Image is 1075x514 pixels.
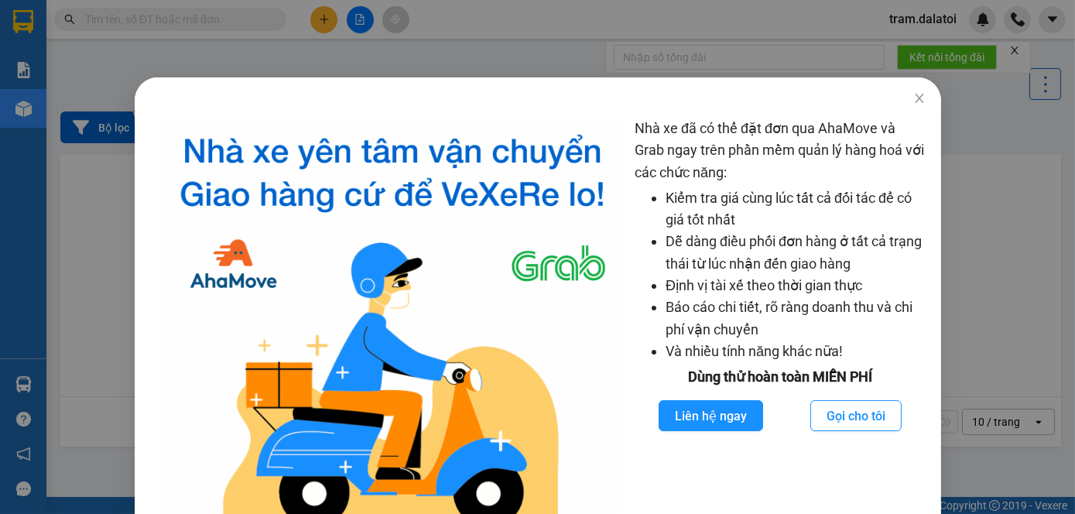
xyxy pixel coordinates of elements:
button: Liên hệ ngay [658,400,762,431]
button: Gọi cho tôi [810,400,902,431]
span: Gọi cho tôi [827,406,885,426]
span: close [912,92,925,105]
div: Dùng thử hoàn toàn MIỄN PHÍ [635,366,926,388]
li: Định vị tài xế theo thời gian thực [666,275,926,296]
li: Dễ dàng điều phối đơn hàng ở tất cả trạng thái từ lúc nhận đến giao hàng [666,231,926,275]
li: Báo cáo chi tiết, rõ ràng doanh thu và chi phí vận chuyển [666,296,926,341]
button: Close [897,77,940,121]
li: Và nhiều tính năng khác nữa! [666,341,926,362]
span: Liên hệ ngay [674,406,746,426]
li: Kiểm tra giá cùng lúc tất cả đối tác để có giá tốt nhất [666,187,926,231]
